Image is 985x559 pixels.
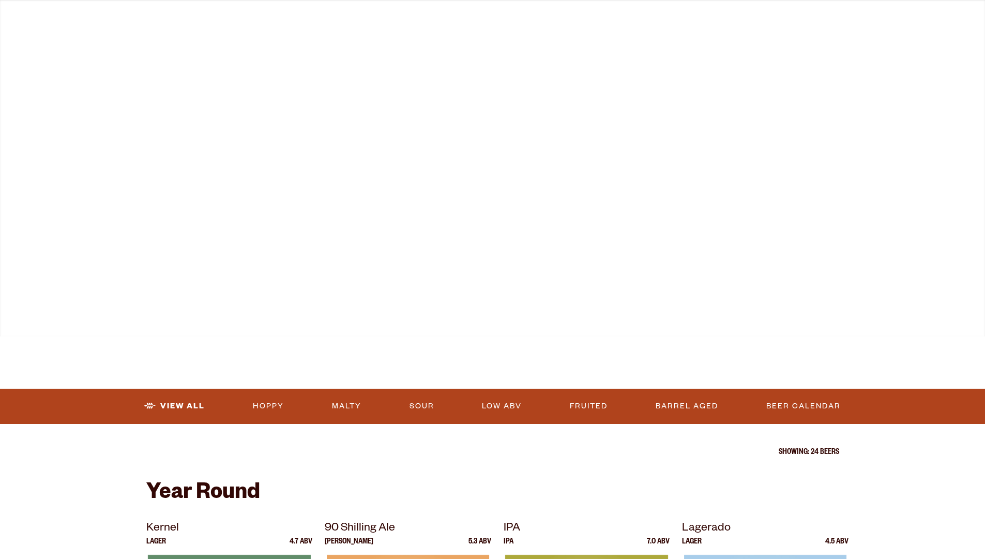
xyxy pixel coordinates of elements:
[762,6,840,53] a: Beer Finder
[325,520,491,538] p: 90 Shilling Ale
[647,538,670,555] p: 7.0 ABV
[327,24,355,33] span: Gear
[146,482,839,507] h2: Year Round
[486,6,524,53] a: Odell Home
[504,538,513,555] p: IPA
[762,394,845,418] a: Beer Calendar
[825,538,848,555] p: 4.5 ABV
[670,6,721,53] a: Impact
[290,538,312,555] p: 4.7 ABV
[146,520,313,538] p: Kernel
[130,6,169,53] a: Beer
[146,538,166,555] p: Lager
[146,449,839,457] p: Showing: 24 Beers
[566,394,612,418] a: Fruited
[682,520,848,538] p: Lagerado
[325,538,373,555] p: [PERSON_NAME]
[140,394,209,418] a: View All
[478,394,526,418] a: Low ABV
[405,394,438,418] a: Sour
[651,394,722,418] a: Barrel Aged
[137,24,162,33] span: Beer
[556,6,629,53] a: Our Story
[768,24,834,33] span: Beer Finder
[682,538,702,555] p: Lager
[216,24,273,33] span: Taprooms
[320,6,362,53] a: Gear
[249,394,288,418] a: Hoppy
[504,520,670,538] p: IPA
[468,538,491,555] p: 5.3 ABV
[563,24,623,33] span: Our Story
[209,6,280,53] a: Taprooms
[328,394,366,418] a: Malty
[676,24,715,33] span: Impact
[410,24,451,33] span: Winery
[403,6,458,53] a: Winery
